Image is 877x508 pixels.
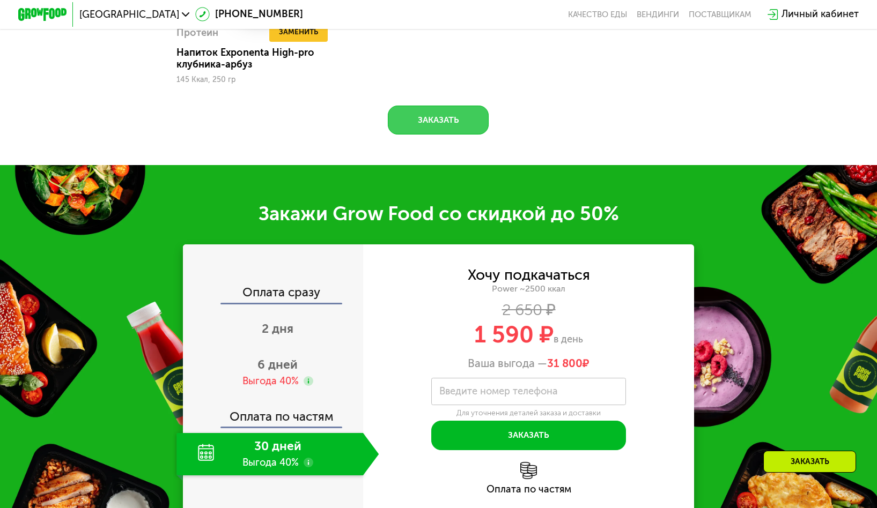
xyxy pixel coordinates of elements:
[568,10,627,19] a: Качество еды
[363,484,695,494] div: Оплата по частям
[388,106,489,135] button: Заказать
[468,268,590,281] div: Хочу подкачаться
[520,462,537,479] img: l6xcnZfty9opOoJh.png
[279,26,318,39] span: Заменить
[637,10,679,19] a: Вендинги
[176,24,218,42] div: Протеин
[547,357,583,370] span: 31 800
[782,7,859,21] div: Личный кабинет
[195,7,303,21] a: [PHONE_NUMBER]
[176,76,331,84] div: 145 Ккал, 250 гр
[474,320,554,348] span: 1 590 ₽
[763,451,856,473] div: Заказать
[363,283,695,294] div: Power ~2500 ккал
[257,357,298,372] span: 6 дней
[431,408,626,418] div: Для уточнения деталей заказа и доставки
[689,10,751,19] div: поставщикам
[176,47,341,71] div: Напиток Exponenta High-pro клубника-арбуз
[363,357,695,370] div: Ваша выгода —
[184,287,363,303] div: Оплата сразу
[439,388,558,394] label: Введите номер телефона
[184,399,363,427] div: Оплата по частям
[363,303,695,317] div: 2 650 ₽
[242,375,299,388] div: Выгода 40%
[79,10,179,19] span: [GEOGRAPHIC_DATA]
[554,333,583,345] span: в день
[547,357,589,370] span: ₽
[262,322,293,336] span: 2 дня
[431,421,626,450] button: Заказать
[269,24,328,42] button: Заменить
